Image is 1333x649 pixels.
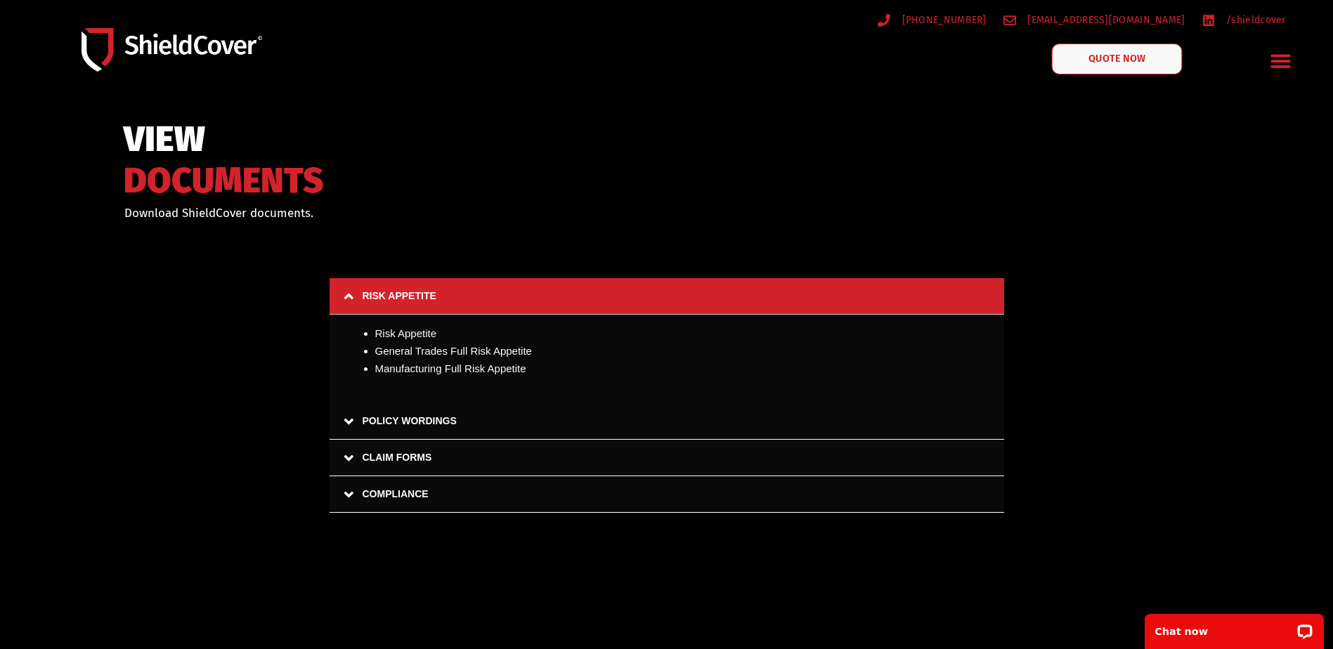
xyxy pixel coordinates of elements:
a: [PHONE_NUMBER] [878,11,987,29]
span: [PHONE_NUMBER] [899,11,987,29]
img: Shield-Cover-Underwriting-Australia-logo-full [82,28,262,72]
a: CLAIM FORMS [330,440,1004,476]
iframe: LiveChat chat widget [1136,605,1333,649]
span: QUOTE NOW [1089,54,1145,64]
span: [EMAIL_ADDRESS][DOMAIN_NAME] [1024,11,1185,29]
a: RISK APPETITE [330,278,1004,315]
div: Menu Toggle [1264,44,1297,77]
a: QUOTE NOW [1052,44,1183,74]
span: /shieldcover [1223,11,1286,29]
span: VIEW [124,125,323,154]
a: [EMAIL_ADDRESS][DOMAIN_NAME] [1003,11,1185,29]
a: General Trades Full Risk Appetite [375,345,532,357]
a: POLICY WORDINGS [330,403,1004,440]
a: Manufacturing Full Risk Appetite [375,362,526,374]
p: Download ShieldCover documents. [124,204,649,223]
a: Risk Appetite [375,327,437,339]
a: COMPLIANCE [330,476,1004,513]
a: /shieldcover [1202,11,1286,29]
